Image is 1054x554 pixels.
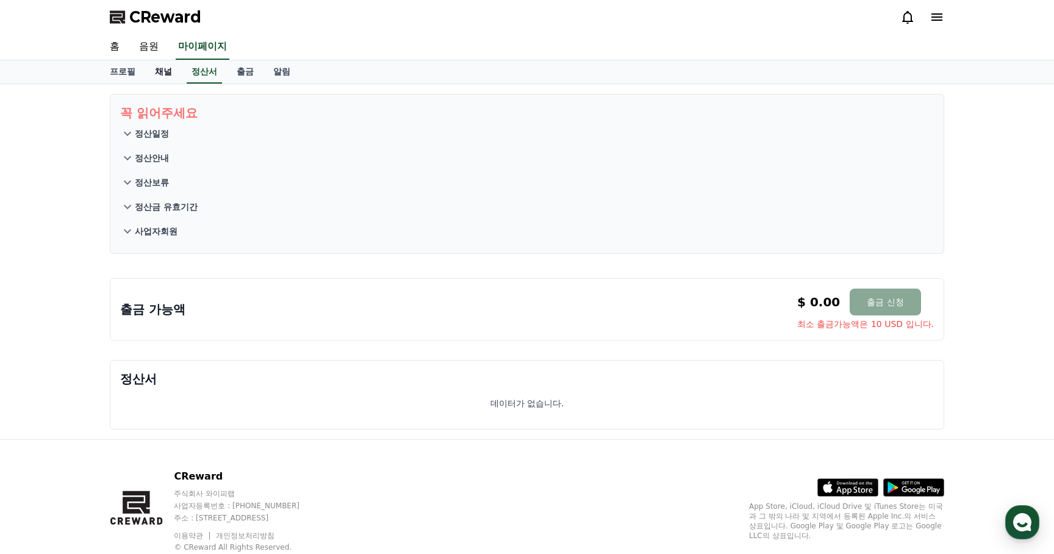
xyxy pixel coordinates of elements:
[216,531,274,540] a: 개인정보처리방침
[100,34,129,60] a: 홈
[120,301,185,318] p: 출금 가능액
[129,34,168,60] a: 음원
[157,387,234,417] a: 설정
[110,7,201,27] a: CReward
[120,121,934,146] button: 정산일정
[187,60,222,84] a: 정산서
[797,318,934,330] span: 최소 출금가능액은 10 USD 입니다.
[81,387,157,417] a: 대화
[850,289,920,315] button: 출금 신청
[263,60,300,84] a: 알림
[135,176,169,189] p: 정산보류
[120,146,934,170] button: 정산안내
[490,397,564,409] p: 데이터가 없습니다.
[174,513,323,523] p: 주소 : [STREET_ADDRESS]
[174,489,323,498] p: 주식회사 와이피랩
[135,128,169,140] p: 정산일정
[174,501,323,511] p: 사업자등록번호 : [PHONE_NUMBER]
[112,406,126,415] span: 대화
[174,531,212,540] a: 이용약관
[176,34,229,60] a: 마이페이지
[174,542,323,552] p: © CReward All Rights Reserved.
[145,60,182,84] a: 채널
[797,293,840,311] p: $ 0.00
[100,60,145,84] a: 프로필
[38,405,46,415] span: 홈
[135,225,177,237] p: 사업자회원
[120,370,934,387] p: 정산서
[135,152,169,164] p: 정산안내
[120,170,934,195] button: 정산보류
[4,387,81,417] a: 홈
[120,219,934,243] button: 사업자회원
[227,60,263,84] a: 출금
[749,502,944,541] p: App Store, iCloud, iCloud Drive 및 iTunes Store는 미국과 그 밖의 나라 및 지역에서 등록된 Apple Inc.의 서비스 상표입니다. Goo...
[120,104,934,121] p: 꼭 읽어주세요
[188,405,203,415] span: 설정
[120,195,934,219] button: 정산금 유효기간
[135,201,198,213] p: 정산금 유효기간
[129,7,201,27] span: CReward
[174,469,323,484] p: CReward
